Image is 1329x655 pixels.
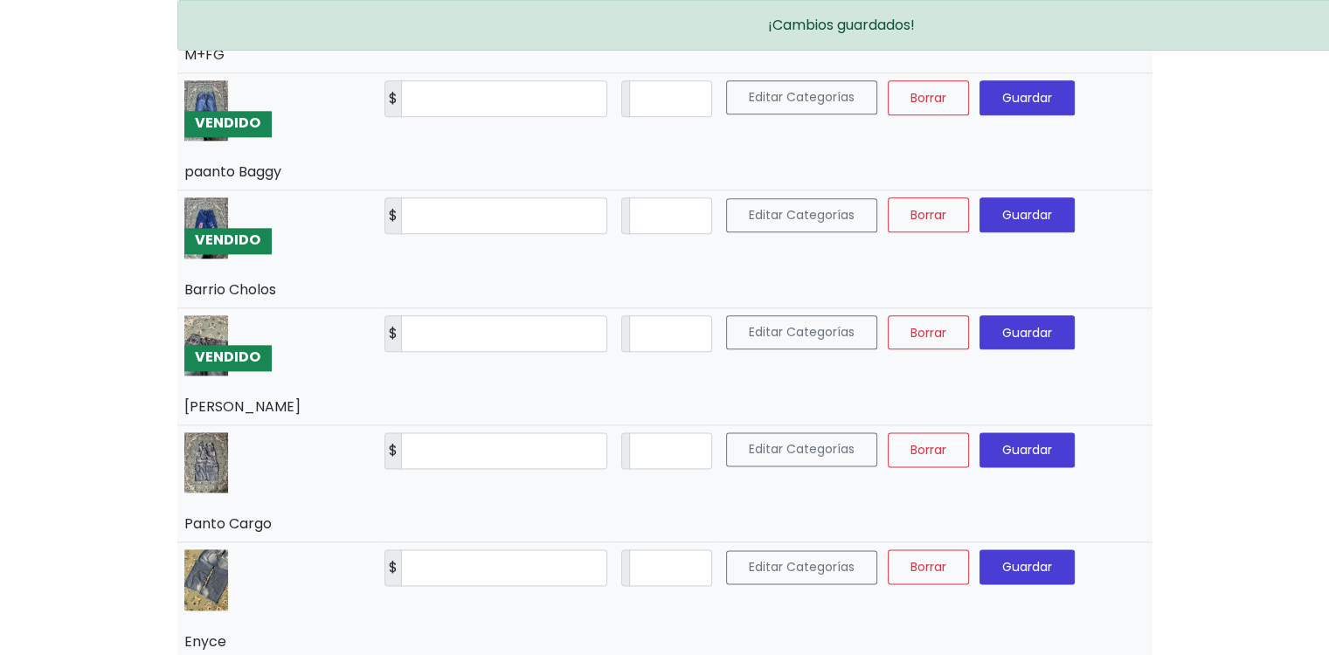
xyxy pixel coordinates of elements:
button: Borrar [888,197,969,232]
span: Borrar [910,206,946,224]
button: Borrar [888,432,969,467]
img: small_1744081800553.jpeg [184,432,228,493]
span: Borrar [910,89,946,107]
img: small_1744081877558.jpeg [184,315,228,376]
a: M+FG [184,45,225,65]
span: Borrar [910,323,946,341]
button: Editar Categorías [726,432,877,466]
button: Guardar [979,197,1075,232]
img: small_1744344853276.jpeg [184,80,228,141]
button: Editar Categorías [726,198,877,232]
button: Editar Categorías [726,550,877,584]
label: $ [384,315,402,352]
button: Borrar [888,80,969,115]
div: VENDIDO [184,111,272,137]
label: $ [384,432,402,469]
button: Guardar [979,80,1075,115]
button: Editar Categorías [726,80,877,114]
button: Borrar [888,315,969,350]
a: Enyce [184,631,226,652]
button: Editar Categorías [726,315,877,349]
button: Borrar [888,549,969,584]
div: VENDIDO [184,345,272,371]
span: Guardar [1002,89,1052,107]
label: $ [384,80,402,117]
label: $ [384,549,402,586]
a: Barrio Cholos [184,279,276,300]
span: Guardar [1002,323,1052,341]
img: small_1744081746847.jpeg [184,549,228,610]
a: [PERSON_NAME] [184,396,301,417]
a: paanto Baggy [184,162,281,182]
span: Borrar [910,441,946,458]
span: Guardar [1002,206,1052,224]
span: Borrar [910,558,946,576]
button: Guardar [979,549,1075,584]
a: Panto Cargo [184,514,272,534]
img: small_1744344809836.jpeg [184,197,228,258]
button: Guardar [979,432,1075,467]
button: Guardar [979,315,1075,350]
span: Guardar [1002,441,1052,458]
label: $ [384,197,402,234]
div: VENDIDO [184,228,272,254]
span: Guardar [1002,558,1052,576]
